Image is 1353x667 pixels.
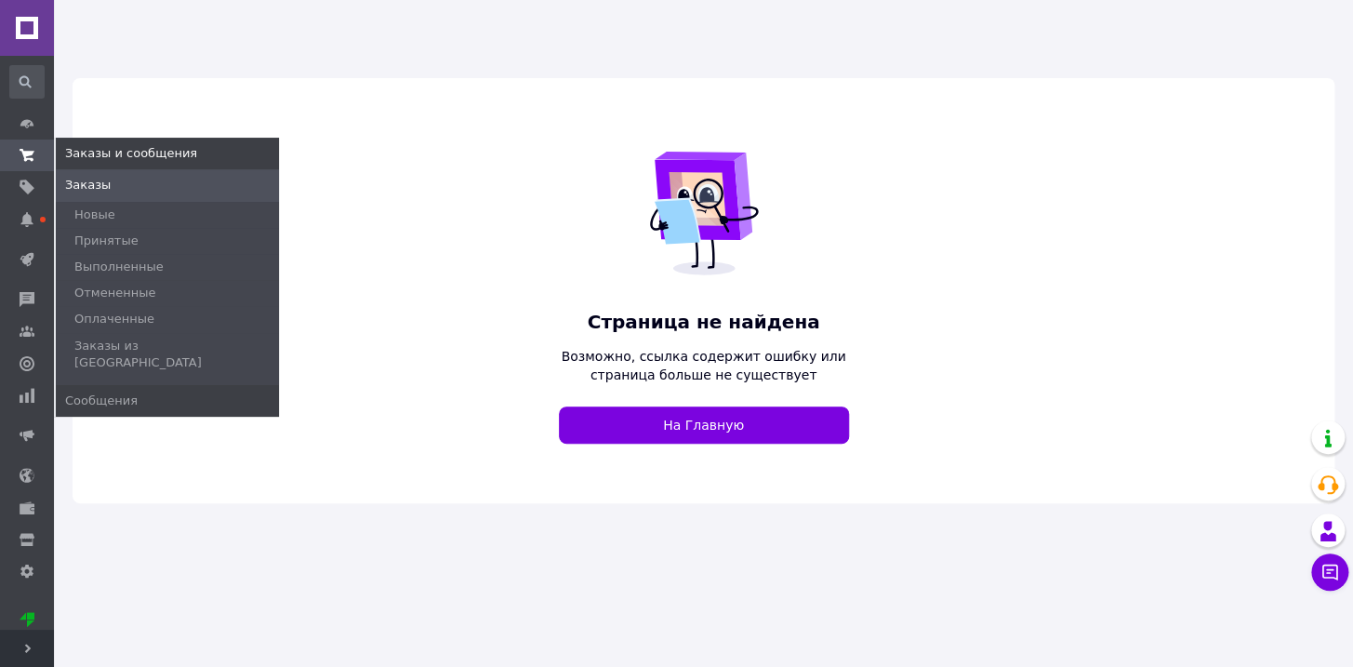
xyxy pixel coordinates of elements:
[65,393,138,409] span: Сообщения
[74,338,268,371] span: Заказы из [GEOGRAPHIC_DATA]
[74,233,139,249] span: Принятые
[56,169,279,201] a: Заказы
[74,259,164,275] span: Выполненные
[65,177,111,193] span: Заказы
[1311,554,1348,591] button: Чат с покупателем
[559,309,849,336] span: Страница не найдена
[74,207,115,223] span: Новые
[559,407,849,444] a: На Главную
[559,347,849,384] span: Возможно, ссылка содержит ошибку или страница больше не существует
[74,285,155,301] span: Отмененные
[65,145,197,162] span: Заказы и сообщения
[56,385,279,417] a: Сообщения
[74,311,154,327] span: Оплаченные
